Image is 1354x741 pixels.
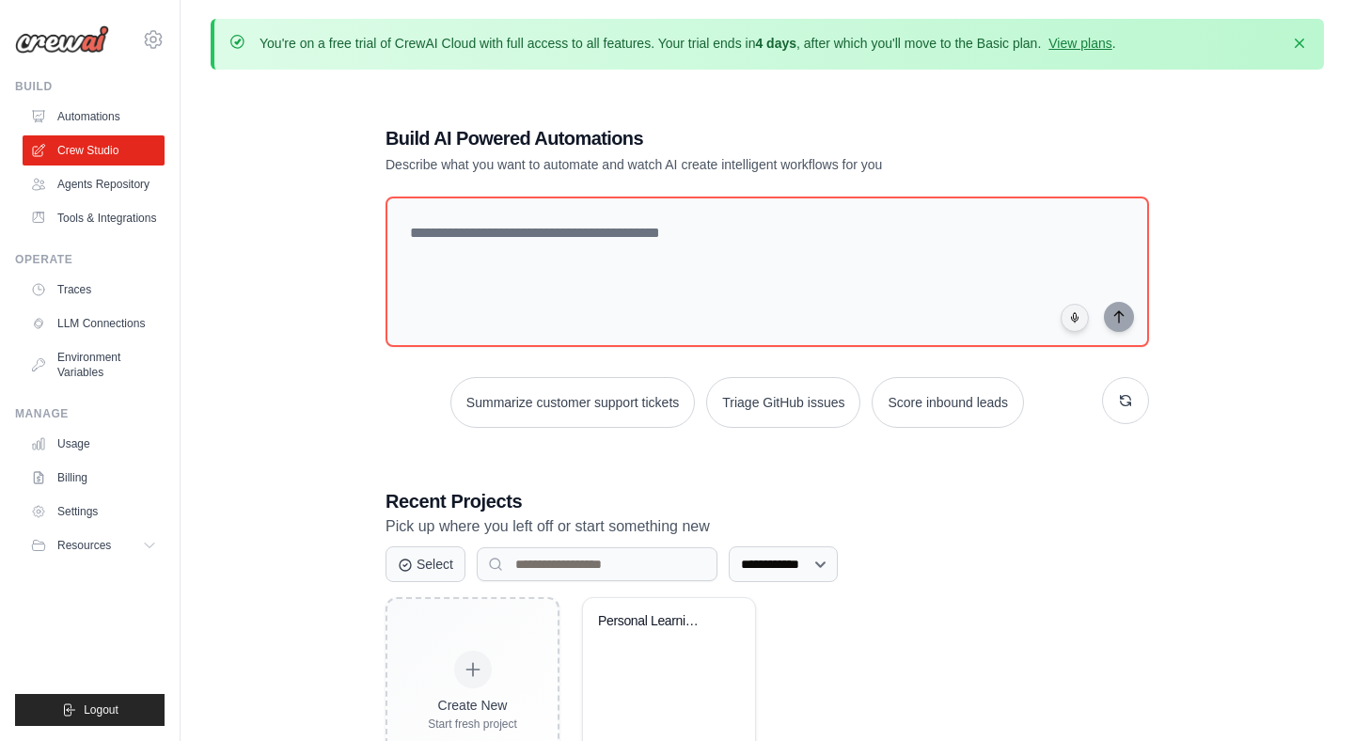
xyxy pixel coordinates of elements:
[706,377,860,428] button: Triage GitHub issues
[23,102,165,132] a: Automations
[23,530,165,560] button: Resources
[15,406,165,421] div: Manage
[598,613,712,630] div: Personal Learning Management System
[23,169,165,199] a: Agents Repository
[23,135,165,166] a: Crew Studio
[1048,36,1111,51] a: View plans
[755,36,796,51] strong: 4 days
[260,34,1116,53] p: You're on a free trial of CrewAI Cloud with full access to all features. Your trial ends in , aft...
[23,463,165,493] a: Billing
[57,538,111,553] span: Resources
[1061,304,1089,332] button: Click to speak your automation idea
[386,514,1149,539] p: Pick up where you left off or start something new
[23,275,165,305] a: Traces
[428,696,517,715] div: Create New
[84,702,118,717] span: Logout
[23,203,165,233] a: Tools & Integrations
[386,546,465,582] button: Select
[15,694,165,726] button: Logout
[1102,377,1149,424] button: Get new suggestions
[386,125,1017,151] h1: Build AI Powered Automations
[23,497,165,527] a: Settings
[386,155,1017,174] p: Describe what you want to automate and watch AI create intelligent workflows for you
[23,429,165,459] a: Usage
[428,717,517,732] div: Start fresh project
[23,342,165,387] a: Environment Variables
[23,308,165,339] a: LLM Connections
[15,79,165,94] div: Build
[450,377,695,428] button: Summarize customer support tickets
[15,25,109,54] img: Logo
[872,377,1024,428] button: Score inbound leads
[15,252,165,267] div: Operate
[386,488,1149,514] h3: Recent Projects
